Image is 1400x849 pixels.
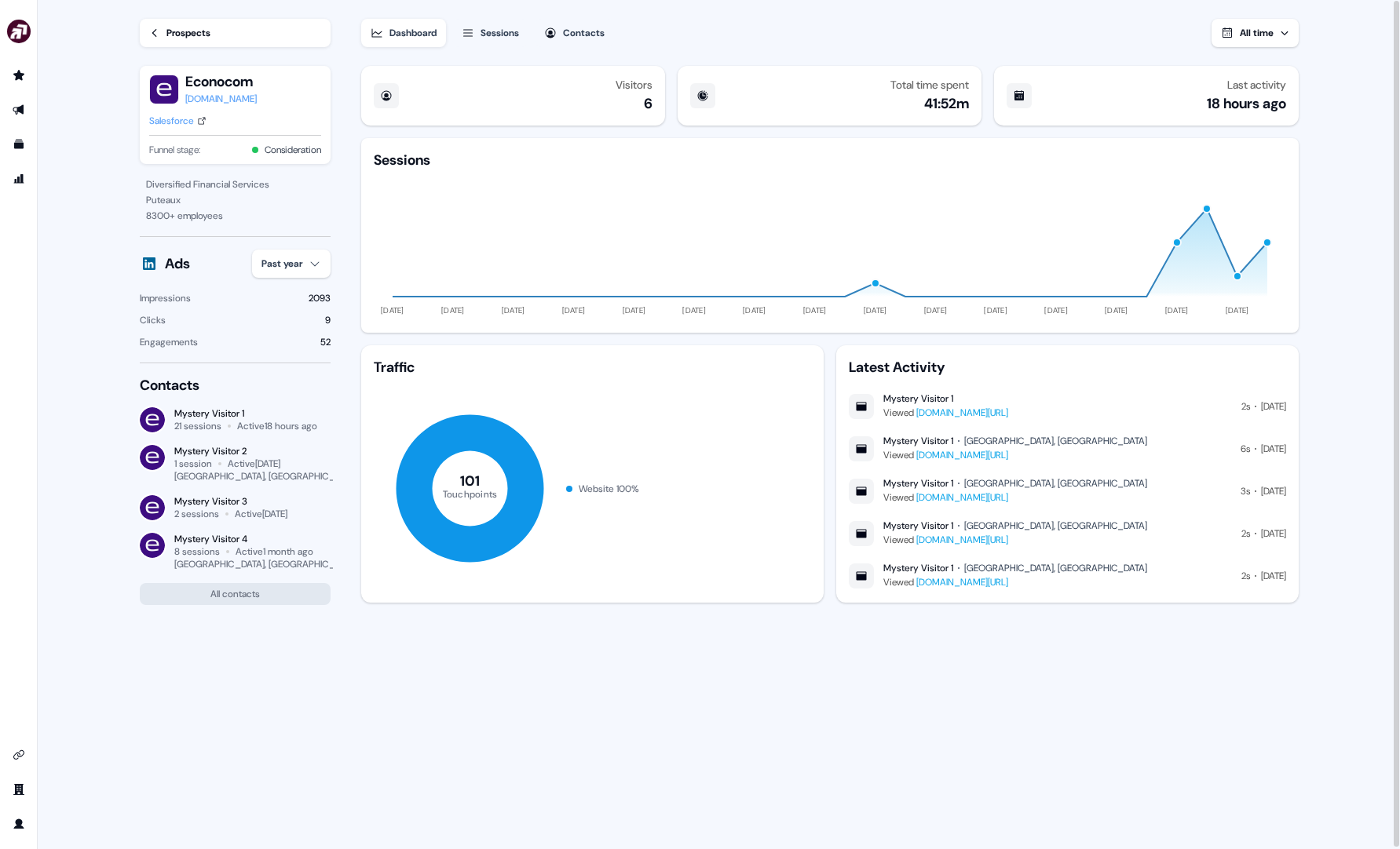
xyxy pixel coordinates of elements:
button: Past year [252,250,331,278]
div: 41:52m [924,94,969,113]
tspan: Touchpoints [442,487,497,500]
div: [GEOGRAPHIC_DATA], [GEOGRAPHIC_DATA] [964,477,1147,490]
a: Go to team [6,777,31,802]
div: Contacts [563,25,605,41]
div: [GEOGRAPHIC_DATA], [GEOGRAPHIC_DATA] [174,558,359,570]
div: [DATE] [1261,399,1286,414]
tspan: [DATE] [1165,305,1189,315]
div: [GEOGRAPHIC_DATA], [GEOGRAPHIC_DATA] [964,519,1147,532]
button: All time [1212,19,1299,47]
a: Prospects [140,19,331,47]
div: 3s [1241,483,1250,499]
div: Salesforce [149,113,194,129]
div: Active [DATE] [235,508,287,520]
div: [DATE] [1261,441,1286,457]
div: Mystery Visitor 1 [883,435,953,447]
a: [DOMAIN_NAME] [185,91,257,107]
button: Consideration [265,142,321,158]
a: Go to templates [6,132,31,157]
div: 8 sessions [174,545,220,558]
div: Viewed [883,490,1147,505]
div: Mystery Visitor 2 [174,445,331,457]
div: 6s [1241,441,1250,457]
span: All time [1240,27,1274,39]
div: [DATE] [1261,483,1286,499]
a: Go to attribution [6,166,31,191]
div: 6 [644,94,652,113]
div: Puteaux [146,192,324,208]
div: Impressions [140,290,191,306]
tspan: 101 [459,472,480,490]
div: 21 sessions [174,420,221,432]
div: 1 session [174,457,212,470]
div: Active [DATE] [228,457,280,470]
div: Mystery Visitor 1 [883,519,953,532]
div: Latest Activity [849,358,1286,377]
div: Clicks [140,312,166,328]
tspan: [DATE] [561,305,585,315]
div: Contacts [140,376,331,395]
div: Prospects [166,25,210,41]
div: Viewed [883,532,1147,548]
tspan: [DATE] [1044,305,1068,315]
div: [DATE] [1261,526,1286,541]
tspan: [DATE] [682,305,706,315]
div: 52 [320,334,331,350]
a: [DOMAIN_NAME][URL] [916,576,1008,588]
a: Go to prospects [6,63,31,88]
div: Diversified Financial Services [146,177,324,192]
div: Total time spent [890,78,969,91]
div: 2s [1241,526,1250,541]
div: [DATE] [1261,568,1286,584]
button: Dashboard [361,19,446,47]
div: Active 1 month ago [236,545,313,558]
div: [GEOGRAPHIC_DATA], [GEOGRAPHIC_DATA] [964,562,1147,574]
div: 2s [1241,568,1250,584]
div: 9 [325,312,331,328]
tspan: [DATE] [441,305,465,315]
div: Viewed [883,574,1147,590]
tspan: [DATE] [381,305,404,315]
div: Website 100 % [579,481,639,497]
tspan: [DATE] [743,305,766,315]
div: 2093 [309,290,331,306]
tspan: [DATE] [923,305,947,315]
div: Mystery Visitor 1 [883,562,953,574]
div: [GEOGRAPHIC_DATA], [GEOGRAPHIC_DATA] [174,470,359,483]
a: Salesforce [149,113,207,129]
div: 8300 + employees [146,208,324,224]
div: [GEOGRAPHIC_DATA], [GEOGRAPHIC_DATA] [964,435,1147,447]
tspan: [DATE] [1105,305,1128,315]
button: Contacts [535,19,614,47]
div: Mystery Visitor 1 [883,477,953,490]
button: All contacts [140,583,331,605]
tspan: [DATE] [863,305,886,315]
button: Econocom [185,72,257,91]
div: Traffic [374,358,811,377]
div: Viewed [883,447,1147,463]
div: Sessions [374,151,430,169]
tspan: [DATE] [984,305,1007,315]
div: Sessions [481,25,519,41]
div: Engagements [140,334,198,350]
tspan: [DATE] [622,305,645,315]
div: 2 sessions [174,508,219,520]
div: 18 hours ago [1207,94,1286,113]
span: Funnel stage: [149,142,200,158]
div: 2s [1241,399,1250,414]
a: [DOMAIN_NAME][URL] [916,406,1008,419]
tspan: [DATE] [501,305,525,315]
div: Ads [165,254,190,273]
div: Mystery Visitor 3 [174,495,287,508]
div: Viewed [883,405,1008,421]
a: Go to profile [6,811,31,836]
div: Mystery Visitor 1 [174,407,317,420]
a: [DOMAIN_NAME][URL] [916,534,1008,546]
div: Active 18 hours ago [237,420,317,432]
tspan: [DATE] [1225,305,1248,315]
a: [DOMAIN_NAME][URL] [916,491,1008,504]
div: Mystery Visitor 4 [174,533,331,545]
div: Visitors [616,78,652,91]
div: Dashboard [389,25,437,41]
